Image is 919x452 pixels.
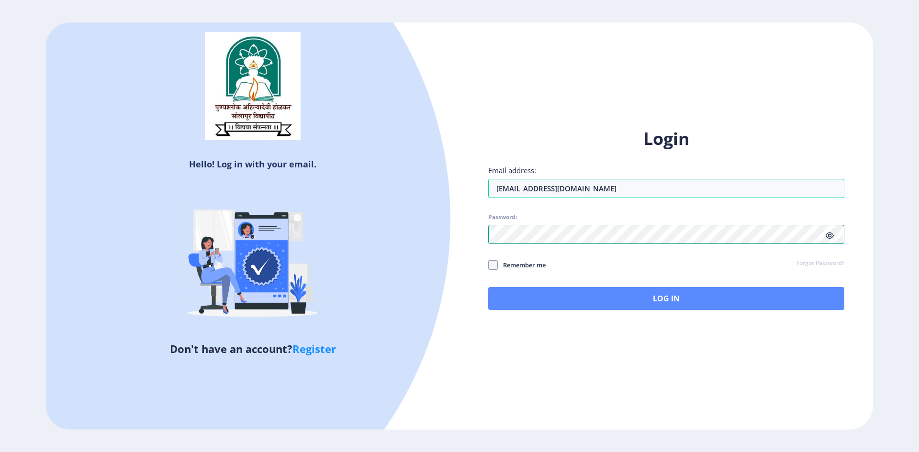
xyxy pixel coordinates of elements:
[488,179,844,198] input: Email address
[169,174,336,341] img: Verified-rafiki.svg
[488,165,536,175] label: Email address:
[488,213,517,221] label: Password:
[205,32,301,140] img: sulogo.png
[53,341,452,356] h5: Don't have an account?
[488,127,844,150] h1: Login
[796,259,844,268] a: Forgot Password?
[292,342,336,356] a: Register
[488,287,844,310] button: Log In
[498,259,546,271] span: Remember me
